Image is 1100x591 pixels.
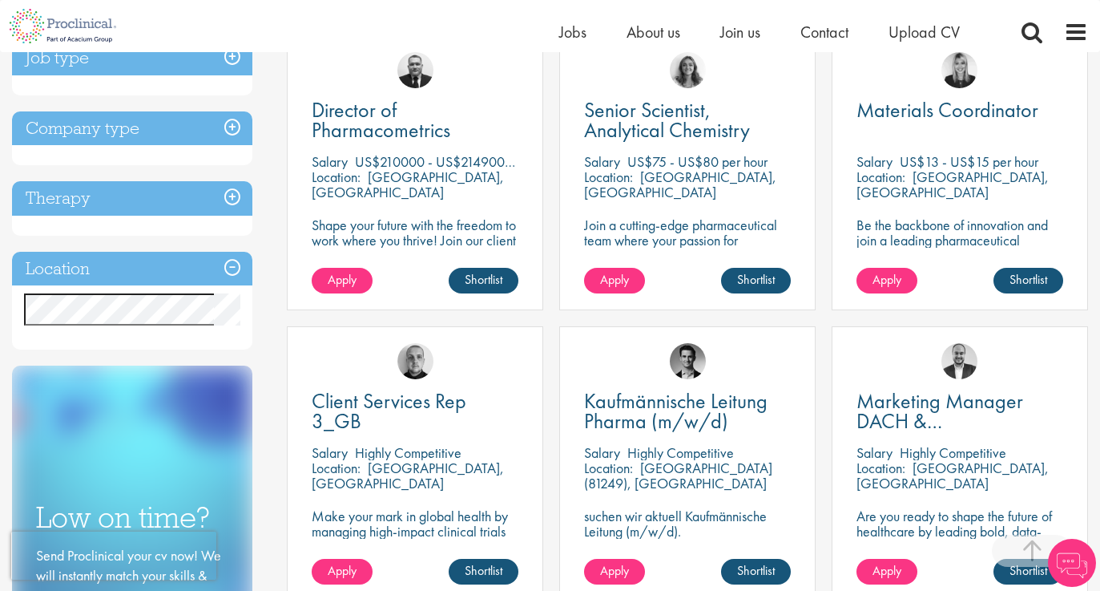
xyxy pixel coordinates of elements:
[627,443,734,462] p: Highly Competitive
[11,532,216,580] iframe: reCAPTCHA
[12,111,252,146] h3: Company type
[584,152,620,171] span: Salary
[397,343,433,379] img: Harry Budge
[12,41,252,75] h3: Job type
[355,443,461,462] p: Highly Competitive
[312,217,518,278] p: Shape your future with the freedom to work where you thrive! Join our client with this Director p...
[449,268,518,293] a: Shortlist
[584,391,791,431] a: Kaufmännische Leitung Pharma (m/w/d)
[559,22,586,43] a: Jobs
[993,559,1063,585] a: Shortlist
[584,459,633,477] span: Location:
[856,459,905,477] span: Location:
[584,217,791,278] p: Join a cutting-edge pharmaceutical team where your passion for chemistry will help shape the futu...
[312,100,518,140] a: Director of Pharmacometrics
[670,52,706,88] img: Jackie Cerchio
[584,100,791,140] a: Senior Scientist, Analytical Chemistry
[856,559,917,585] a: Apply
[856,152,892,171] span: Salary
[584,387,768,435] span: Kaufmännische Leitung Pharma (m/w/d)
[312,459,504,492] p: [GEOGRAPHIC_DATA], [GEOGRAPHIC_DATA]
[312,459,361,477] span: Location:
[856,443,892,462] span: Salary
[627,22,680,43] a: About us
[872,271,901,288] span: Apply
[328,562,357,579] span: Apply
[312,96,450,144] span: Director of Pharmacometrics
[856,459,1049,492] p: [GEOGRAPHIC_DATA], [GEOGRAPHIC_DATA]
[721,268,791,293] a: Shortlist
[888,22,960,43] a: Upload CV
[1048,539,1096,587] img: Chatbot
[900,443,1006,462] p: Highly Competitive
[312,508,518,554] p: Make your mark in global health by managing high-impact clinical trials with a leading CRO.
[312,168,361,186] span: Location:
[584,459,772,492] p: [GEOGRAPHIC_DATA] (81249), [GEOGRAPHIC_DATA]
[584,168,776,201] p: [GEOGRAPHIC_DATA], [GEOGRAPHIC_DATA]
[856,217,1063,278] p: Be the backbone of innovation and join a leading pharmaceutical company to help keep life-changin...
[941,52,977,88] img: Janelle Jones
[800,22,848,43] a: Contact
[600,271,629,288] span: Apply
[584,443,620,462] span: Salary
[12,252,252,286] h3: Location
[312,152,348,171] span: Salary
[941,343,977,379] img: Aitor Melia
[312,443,348,462] span: Salary
[584,508,791,539] p: suchen wir aktuell Kaufmännische Leitung (m/w/d).
[584,268,645,293] a: Apply
[993,268,1063,293] a: Shortlist
[856,168,905,186] span: Location:
[900,152,1038,171] p: US$13 - US$15 per hour
[355,152,566,171] p: US$210000 - US$214900 per annum
[856,168,1049,201] p: [GEOGRAPHIC_DATA], [GEOGRAPHIC_DATA]
[584,168,633,186] span: Location:
[670,343,706,379] img: Max Slevogt
[312,559,373,585] a: Apply
[312,391,518,431] a: Client Services Rep 3_GB
[856,508,1063,585] p: Are you ready to shape the future of healthcare by leading bold, data-driven marketing strategies...
[720,22,760,43] a: Join us
[856,268,917,293] a: Apply
[449,559,518,585] a: Shortlist
[856,387,1050,455] span: Marketing Manager DACH & [GEOGRAPHIC_DATA]
[627,152,768,171] p: US$75 - US$80 per hour
[312,168,504,201] p: [GEOGRAPHIC_DATA], [GEOGRAPHIC_DATA]
[856,100,1063,120] a: Materials Coordinator
[312,268,373,293] a: Apply
[856,391,1063,431] a: Marketing Manager DACH & [GEOGRAPHIC_DATA]
[397,52,433,88] img: Jakub Hanas
[12,181,252,216] h3: Therapy
[584,96,750,144] span: Senior Scientist, Analytical Chemistry
[312,387,466,435] span: Client Services Rep 3_GB
[36,502,228,533] h3: Low on time?
[328,271,357,288] span: Apply
[600,562,629,579] span: Apply
[856,96,1038,123] span: Materials Coordinator
[584,559,645,585] a: Apply
[721,559,791,585] a: Shortlist
[872,562,901,579] span: Apply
